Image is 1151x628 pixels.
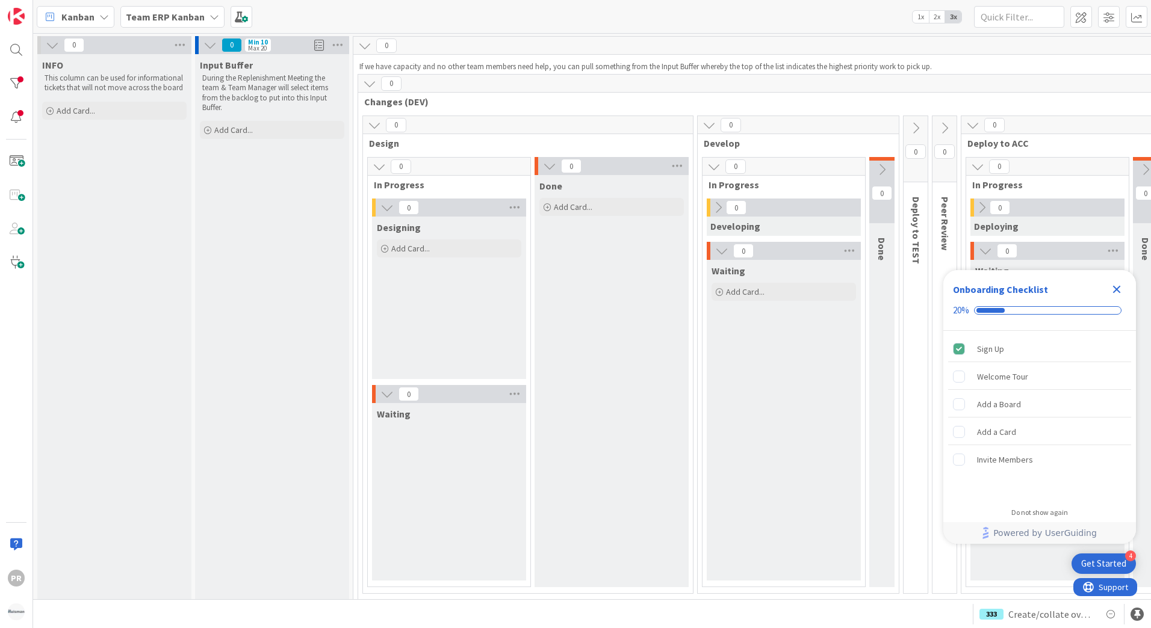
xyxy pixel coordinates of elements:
span: 1x [913,11,929,23]
b: Team ERP Kanban [126,11,205,23]
span: Add Card... [214,125,253,135]
input: Quick Filter... [974,6,1064,28]
span: Waiting [712,265,745,277]
span: Developing [710,220,760,232]
div: Min 10 [248,39,268,45]
span: Add Card... [554,202,592,212]
span: In Progress [709,179,850,191]
span: Done [539,180,562,192]
div: Add a Board is incomplete. [948,391,1131,417]
span: 0 [989,159,1010,174]
span: Develop [704,137,884,149]
p: This column can be used for informational tickets that will not move across the board [45,73,184,93]
span: 3x [945,11,961,23]
div: Welcome Tour is incomplete. [948,363,1131,390]
span: Deploy to ACC [967,137,1147,149]
span: Add Card... [57,105,95,116]
span: Design [369,137,678,149]
span: 0 [561,159,582,173]
div: Footer [943,522,1136,544]
span: 0 [997,244,1017,258]
div: Welcome Tour [977,369,1028,384]
span: 0 [726,200,746,215]
div: Sign Up [977,342,1004,356]
span: 0 [872,186,892,200]
a: Powered by UserGuiding [949,522,1130,544]
span: 0 [222,38,242,52]
span: INFO [42,59,63,71]
div: Sign Up is complete. [948,336,1131,362]
span: 0 [399,200,419,215]
p: During the Replenishment Meeting the team & Team Manager will select items from the backlog to pu... [202,73,342,112]
span: Create/collate overview of Facility applications [1008,607,1094,621]
div: Do not show again [1011,508,1068,517]
span: 0 [376,38,397,53]
div: 333 [979,609,1004,620]
span: Support [25,2,55,16]
div: Add a Board [977,397,1021,411]
span: 0 [984,118,1005,132]
span: 0 [905,144,926,159]
span: Waiting [975,265,1009,277]
div: PR [8,570,25,586]
div: Onboarding Checklist [953,282,1048,297]
span: Deploy to TEST [910,197,922,264]
span: Done [876,238,888,260]
span: Powered by UserGuiding [993,526,1097,540]
div: Add a Card [977,425,1016,439]
div: Get Started [1081,558,1126,570]
span: Peer Review [939,197,951,250]
div: Invite Members is incomplete. [948,446,1131,473]
div: Close Checklist [1107,280,1126,299]
span: 0 [733,244,754,258]
span: 0 [386,118,406,132]
span: In Progress [972,179,1114,191]
span: 2x [929,11,945,23]
span: Kanban [61,10,95,24]
span: 0 [391,159,411,174]
span: Designing [377,221,421,233]
span: 0 [990,200,1010,215]
span: Add Card... [726,286,765,297]
span: Input Buffer [200,59,253,71]
div: Add a Card is incomplete. [948,419,1131,445]
div: Checklist items [943,331,1136,500]
div: Max 20 [248,45,267,51]
div: 4 [1125,550,1136,561]
div: Checklist progress: 20% [953,305,1126,316]
span: Waiting [377,408,411,420]
div: Open Get Started checklist, remaining modules: 4 [1072,553,1136,574]
span: 0 [399,387,419,401]
span: 0 [381,76,402,91]
div: Invite Members [977,452,1033,467]
span: Deploying [974,220,1019,232]
span: 0 [64,38,84,52]
div: Checklist Container [943,270,1136,544]
img: Visit kanbanzone.com [8,8,25,25]
div: 20% [953,305,969,316]
span: In Progress [374,179,515,191]
img: avatar [8,603,25,620]
span: 0 [934,144,955,159]
span: 0 [725,159,746,174]
span: 0 [721,118,741,132]
span: Add Card... [391,243,430,254]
